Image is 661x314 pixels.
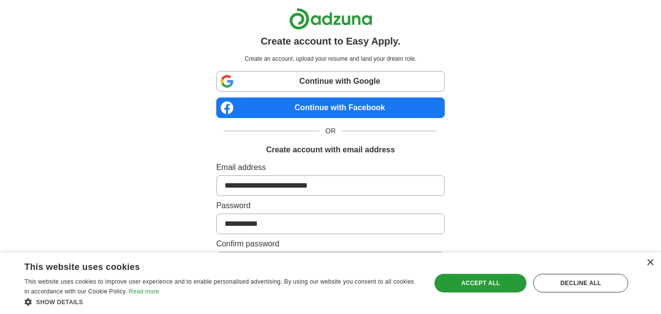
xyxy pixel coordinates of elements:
[129,288,159,295] a: Read more, opens a new window
[434,274,526,292] div: Accept all
[216,162,445,173] label: Email address
[289,8,372,30] img: Adzuna logo
[216,71,445,92] a: Continue with Google
[218,54,443,63] p: Create an account, upload your resume and land your dream role.
[216,97,445,118] a: Continue with Facebook
[24,278,414,295] span: This website uses cookies to improve user experience and to enable personalised advertising. By u...
[319,126,342,136] span: OR
[261,34,401,48] h1: Create account to Easy Apply.
[24,297,419,307] div: Show details
[216,238,445,250] label: Confirm password
[646,259,654,266] div: Close
[266,144,395,156] h1: Create account with email address
[216,200,445,212] label: Password
[533,274,628,292] div: Decline all
[36,299,83,306] span: Show details
[24,258,395,273] div: This website uses cookies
